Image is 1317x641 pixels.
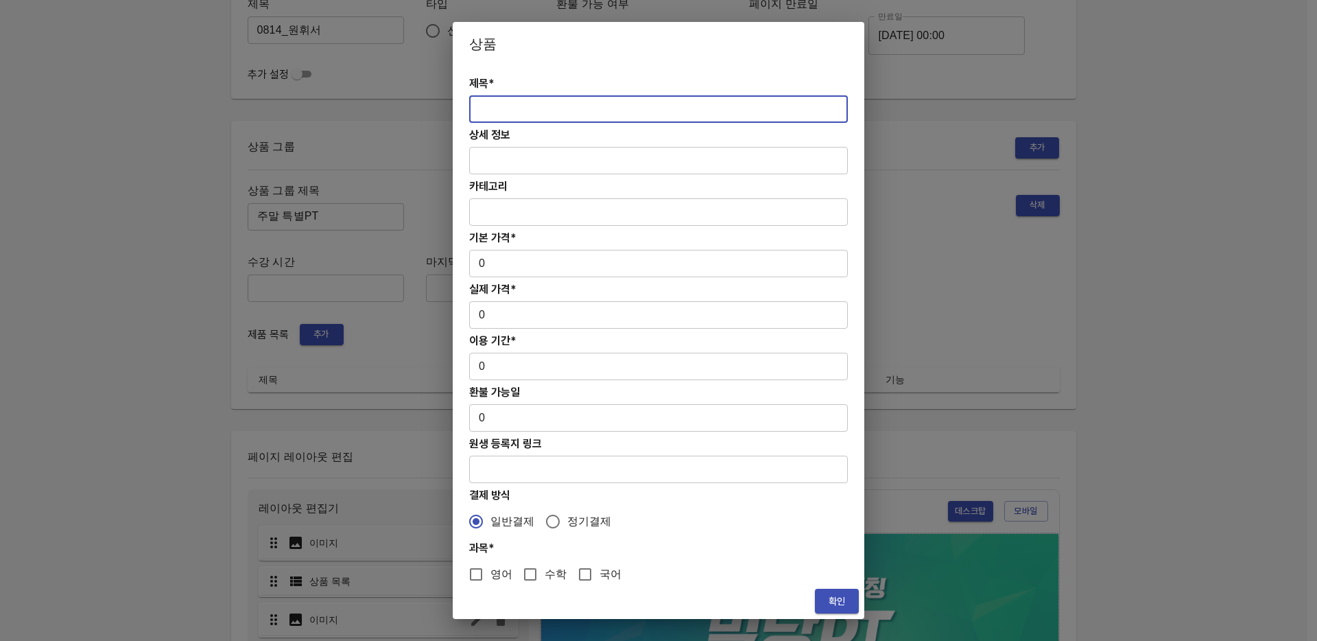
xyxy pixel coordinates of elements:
[490,513,535,530] span: 일반결제
[815,589,859,614] button: 확인
[469,128,848,141] h4: 상세 정보
[469,489,848,502] h4: 결제 방식
[469,33,848,55] h2: 상품
[469,231,848,244] h4: 기본 가격*
[490,566,512,583] span: 영어
[469,334,848,347] h4: 이용 기간*
[600,566,621,583] span: 국어
[567,513,612,530] span: 정기결제
[469,283,848,296] h4: 실제 가격*
[826,593,848,610] span: 확인
[469,437,848,450] h4: 원생 등록지 링크
[469,180,848,193] h4: 카테고리
[545,566,567,583] span: 수학
[469,386,848,399] h4: 환불 가능일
